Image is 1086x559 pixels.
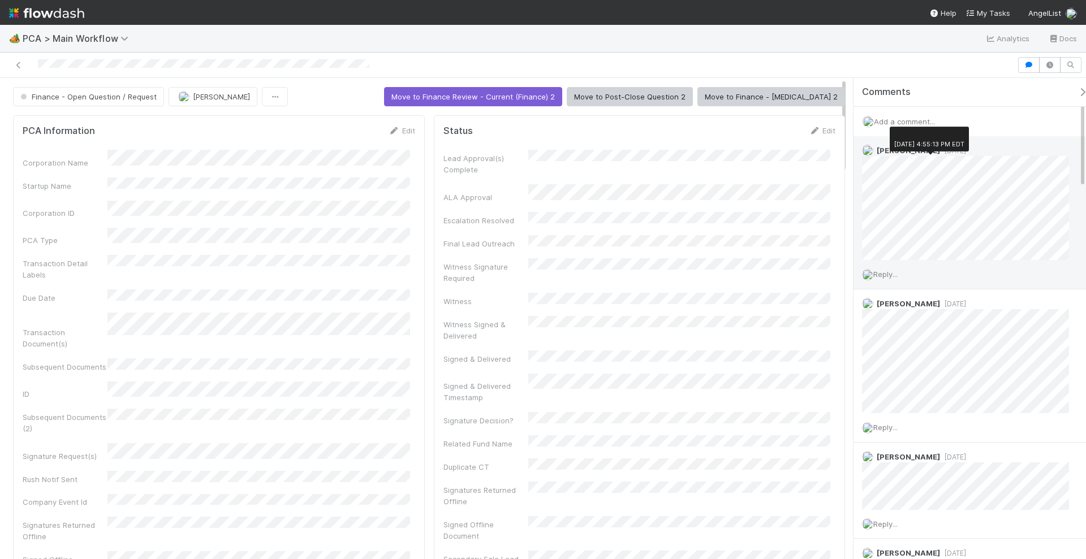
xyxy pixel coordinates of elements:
[23,125,95,137] h5: PCA Information
[966,8,1010,18] span: My Tasks
[23,180,107,192] div: Startup Name
[940,146,966,155] span: [DATE]
[23,292,107,304] div: Due Date
[443,380,528,403] div: Signed & Delivered Timestamp
[873,423,898,432] span: Reply...
[862,145,873,156] img: avatar_ba0ef937-97b0-4cb1-a734-c46f876909ef.png
[23,474,107,485] div: Rush Notif Sent
[9,3,84,23] img: logo-inverted-e16ddd16eac7371096b0.svg
[178,91,189,102] img: avatar_030f5503-c087-43c2-95d1-dd8963b2926c.png
[443,461,528,473] div: Duplicate CT
[874,117,935,126] span: Add a comment...
[443,125,473,137] h5: Status
[697,87,845,106] button: Move to Finance - [MEDICAL_DATA] 2
[384,87,562,106] button: Move to Finance Review - Current (Finance) 2
[443,296,528,307] div: Witness
[443,484,528,507] div: Signatures Returned Offline
[23,411,107,434] div: Subsequent Documents (2)
[443,353,528,365] div: Signed & Delivered
[1028,8,1061,18] span: AngelList
[443,238,528,249] div: Final Lead Outreach
[23,327,107,349] div: Transaction Document(s)
[940,549,966,557] span: [DATE]
[443,415,528,426] div: Signature Decision?
[443,438,528,449] div: Related Fund Name
[23,450,107,462] div: Signature Request(s)
[862,86,911,98] span: Comments
[1048,32,1077,45] a: Docs
[809,126,835,135] a: Edit
[13,87,164,106] button: Finance - Open Question / Request
[877,299,940,308] span: [PERSON_NAME]
[966,7,1010,19] a: My Tasks
[877,146,940,155] span: [PERSON_NAME]
[23,33,134,44] span: PCA > Main Workflow
[873,270,898,279] span: Reply...
[18,92,157,101] span: Finance - Open Question / Request
[9,33,20,43] span: 🏕️
[862,451,873,462] img: avatar_8c44b08f-3bc4-4c10-8fb8-2c0d4b5a4cd3.png
[940,300,966,308] span: [DATE]
[23,258,107,280] div: Transaction Detail Labels
[1066,8,1077,19] img: avatar_711f55b7-5a46-40da-996f-bc93b6b86381.png
[443,519,528,541] div: Signed Offline Document
[23,235,107,246] div: PCA Type
[862,548,873,559] img: avatar_487f705b-1efa-4920-8de6-14528bcda38c.png
[443,153,528,175] div: Lead Approval(s) Complete
[23,519,107,542] div: Signatures Returned Offline
[23,361,107,372] div: Subsequent Documents
[193,92,250,101] span: [PERSON_NAME]
[23,496,107,508] div: Company Event Id
[985,32,1030,45] a: Analytics
[929,7,956,19] div: Help
[23,207,107,219] div: Corporation ID
[877,452,940,461] span: [PERSON_NAME]
[873,519,898,528] span: Reply...
[23,388,107,400] div: ID
[389,126,415,135] a: Edit
[877,548,940,557] span: [PERSON_NAME]
[169,87,257,106] button: [PERSON_NAME]
[443,261,528,284] div: Witness Signature Required
[862,298,873,309] img: avatar_45ea4894-10ca-450f-982d-dabe3bd75b0b.png
[940,453,966,461] span: [DATE]
[863,116,874,127] img: avatar_711f55b7-5a46-40da-996f-bc93b6b86381.png
[862,518,873,530] img: avatar_711f55b7-5a46-40da-996f-bc93b6b86381.png
[443,319,528,341] div: Witness Signed & Delivered
[23,157,107,168] div: Corporation Name
[567,87,693,106] button: Move to Post-Close Question 2
[862,269,873,280] img: avatar_711f55b7-5a46-40da-996f-bc93b6b86381.png
[443,215,528,226] div: Escalation Resolved
[443,192,528,203] div: ALA Approval
[862,422,873,434] img: avatar_711f55b7-5a46-40da-996f-bc93b6b86381.png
